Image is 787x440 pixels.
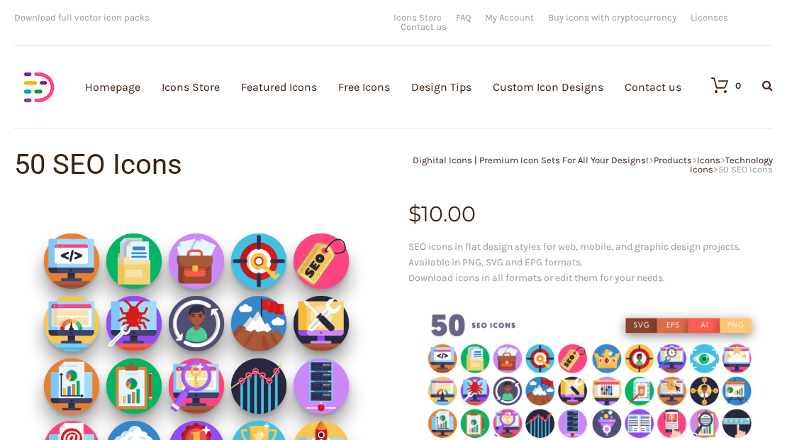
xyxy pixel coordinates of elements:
a: Featured Icons [241,9,317,165]
a: Design Tips [411,9,471,165]
a: Contact us [625,9,681,165]
a: Custom Icon Designs [493,9,603,165]
a: Icons [697,155,720,165]
a: Licenses [691,13,728,22]
span: $ [408,201,421,227]
a: Buy icons with cryptocurrency [548,13,676,22]
a: Contact us [401,22,447,31]
a: Dighital Icons | Premium Icon Sets For All Your Designs! [413,155,649,165]
a: Products [654,155,692,165]
span: 50 SEO Icons [718,164,773,175]
a: 0 [697,77,741,94]
a: Icons Store [162,9,220,165]
a: My Account [485,13,534,22]
a: Technology Icons [690,155,773,175]
span: Download full vector icon packs [14,12,150,23]
a: FAQ [456,13,471,22]
a: Free Icons [338,9,390,165]
h1: 50 SEO Icons [14,150,393,179]
div: 0 [735,81,741,90]
a: Icons Store [393,13,442,22]
a: Homepage [85,9,140,165]
bdi: 10.00 [408,201,476,227]
div: > > > > [393,155,773,174]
